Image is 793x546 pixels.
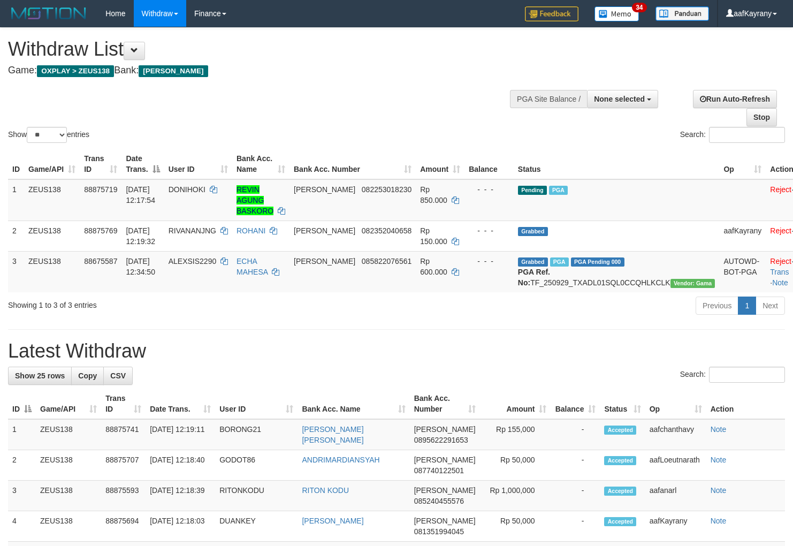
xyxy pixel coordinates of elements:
[549,186,568,195] span: Marked by aafanarl
[215,511,298,542] td: DUANKEY
[518,186,547,195] span: Pending
[693,90,777,108] a: Run Auto-Refresh
[551,450,600,481] td: -
[587,90,658,108] button: None selected
[8,221,24,251] td: 2
[738,297,756,315] a: 1
[772,278,788,287] a: Note
[719,149,766,179] th: Op: activate to sort column ascending
[420,257,447,276] span: Rp 600.000
[215,419,298,450] td: BORONG21
[480,450,551,481] td: Rp 50,000
[746,108,777,126] a: Stop
[525,6,578,21] img: Feedback.jpg
[414,456,476,464] span: [PERSON_NAME]
[139,65,208,77] span: [PERSON_NAME]
[302,456,379,464] a: ANDRIMARDIANSYAH
[362,226,411,235] span: Copy 082352040658 to clipboard
[711,486,727,495] a: Note
[469,225,509,236] div: - - -
[518,257,548,267] span: Grabbed
[414,486,476,495] span: [PERSON_NAME]
[103,367,133,385] a: CSV
[126,226,155,246] span: [DATE] 12:19:32
[514,251,720,292] td: TF_250929_TXADL01SQL0CCQHLKCLK
[770,185,791,194] a: Reject
[709,127,785,143] input: Search:
[24,149,80,179] th: Game/API: activate to sort column ascending
[146,389,215,419] th: Date Trans.: activate to sort column ascending
[126,257,155,276] span: [DATE] 12:34:50
[164,149,232,179] th: User ID: activate to sort column ascending
[670,279,715,288] span: Vendor URL: https://trx31.1velocity.biz
[215,389,298,419] th: User ID: activate to sort column ascending
[655,6,709,21] img: panduan.png
[480,419,551,450] td: Rp 155,000
[24,179,80,221] td: ZEUS138
[36,511,101,542] td: ZEUS138
[36,481,101,511] td: ZEUS138
[8,389,36,419] th: ID: activate to sort column descending
[770,257,791,266] a: Reject
[8,481,36,511] td: 3
[719,221,766,251] td: aafKayrany
[551,511,600,542] td: -
[232,149,289,179] th: Bank Acc. Name: activate to sort column ascending
[469,256,509,267] div: - - -
[756,297,785,315] a: Next
[146,481,215,511] td: [DATE] 12:18:39
[110,371,126,380] span: CSV
[711,456,727,464] a: Note
[8,251,24,292] td: 3
[71,367,104,385] a: Copy
[632,3,646,12] span: 34
[237,185,273,215] a: REVIN AGUNG BASKORO
[410,389,480,419] th: Bank Acc. Number: activate to sort column ascending
[480,481,551,511] td: Rp 1,000,000
[414,466,464,475] span: Copy 087740122501 to clipboard
[84,226,117,235] span: 88875769
[711,517,727,525] a: Note
[604,487,636,496] span: Accepted
[571,257,624,267] span: PGA Pending
[518,227,548,236] span: Grabbed
[294,226,355,235] span: [PERSON_NAME]
[604,517,636,526] span: Accepted
[101,389,146,419] th: Trans ID: activate to sort column ascending
[169,257,217,266] span: ALEXSIS2290
[36,419,101,450] td: ZEUS138
[600,389,645,419] th: Status: activate to sort column ascending
[27,127,67,143] select: Showentries
[550,257,569,267] span: Marked by aafpengsreynich
[469,184,509,195] div: - - -
[146,419,215,450] td: [DATE] 12:19:11
[302,425,363,444] a: [PERSON_NAME] [PERSON_NAME]
[604,426,636,435] span: Accepted
[8,5,89,21] img: MOTION_logo.png
[80,149,121,179] th: Trans ID: activate to sort column ascending
[518,268,550,287] b: PGA Ref. No:
[146,511,215,542] td: [DATE] 12:18:03
[36,450,101,481] td: ZEUS138
[8,127,89,143] label: Show entries
[126,185,155,204] span: [DATE] 12:17:54
[645,481,706,511] td: aafanarl
[121,149,164,179] th: Date Trans.: activate to sort column descending
[680,127,785,143] label: Search:
[215,481,298,511] td: RITONKODU
[594,95,645,103] span: None selected
[645,389,706,419] th: Op: activate to sort column ascending
[594,6,639,21] img: Button%20Memo.svg
[8,511,36,542] td: 4
[696,297,738,315] a: Previous
[480,389,551,419] th: Amount: activate to sort column ascending
[414,436,468,444] span: Copy 0895622291653 to clipboard
[84,185,117,194] span: 88875719
[8,295,323,310] div: Showing 1 to 3 of 3 entries
[362,257,411,266] span: Copy 085822076561 to clipboard
[237,257,268,276] a: ECHA MAHESA
[416,149,464,179] th: Amount: activate to sort column ascending
[414,497,464,505] span: Copy 085240455576 to clipboard
[237,226,265,235] a: ROHANI
[420,185,447,204] span: Rp 850.000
